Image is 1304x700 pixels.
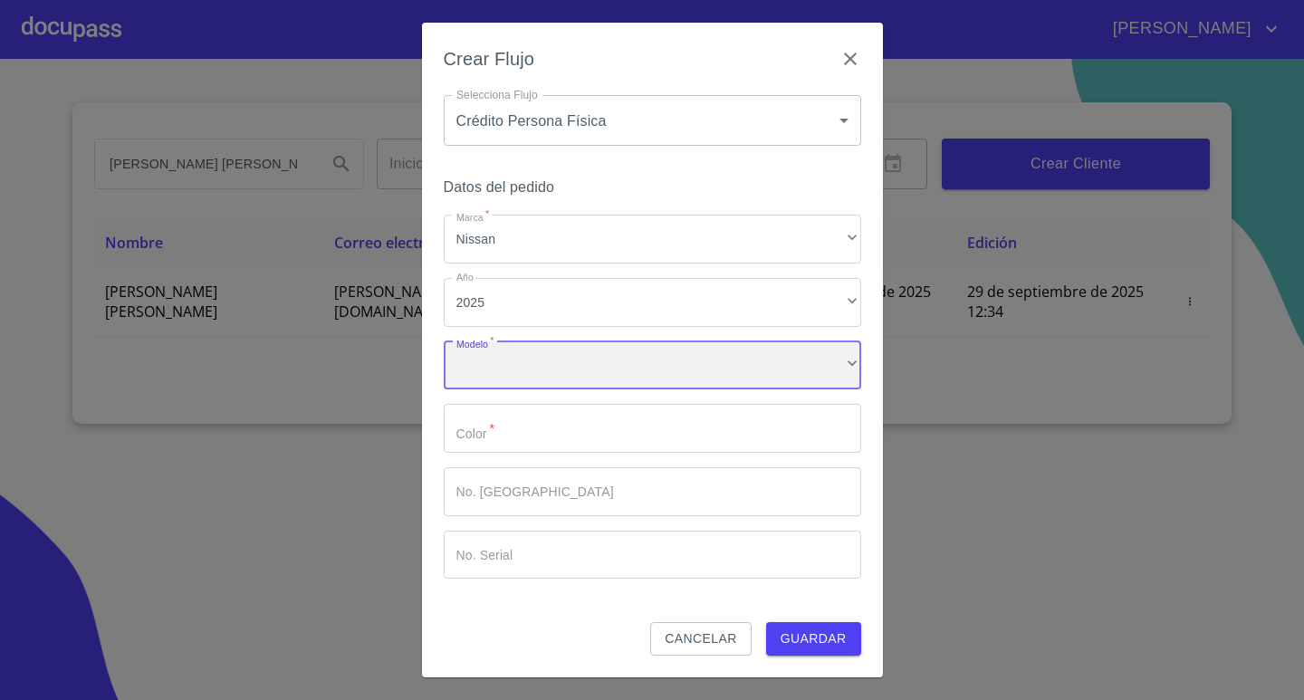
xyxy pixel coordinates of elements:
button: Guardar [766,622,861,656]
button: Cancelar [650,622,751,656]
h6: Crear Flujo [444,44,535,73]
div: Crédito Persona Física [444,95,861,146]
div: Nissan [444,215,861,264]
div: 2025 [444,278,861,327]
h6: Datos del pedido [444,175,861,200]
span: Cancelar [665,628,736,650]
span: Guardar [781,628,847,650]
div: ​ [444,341,861,390]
